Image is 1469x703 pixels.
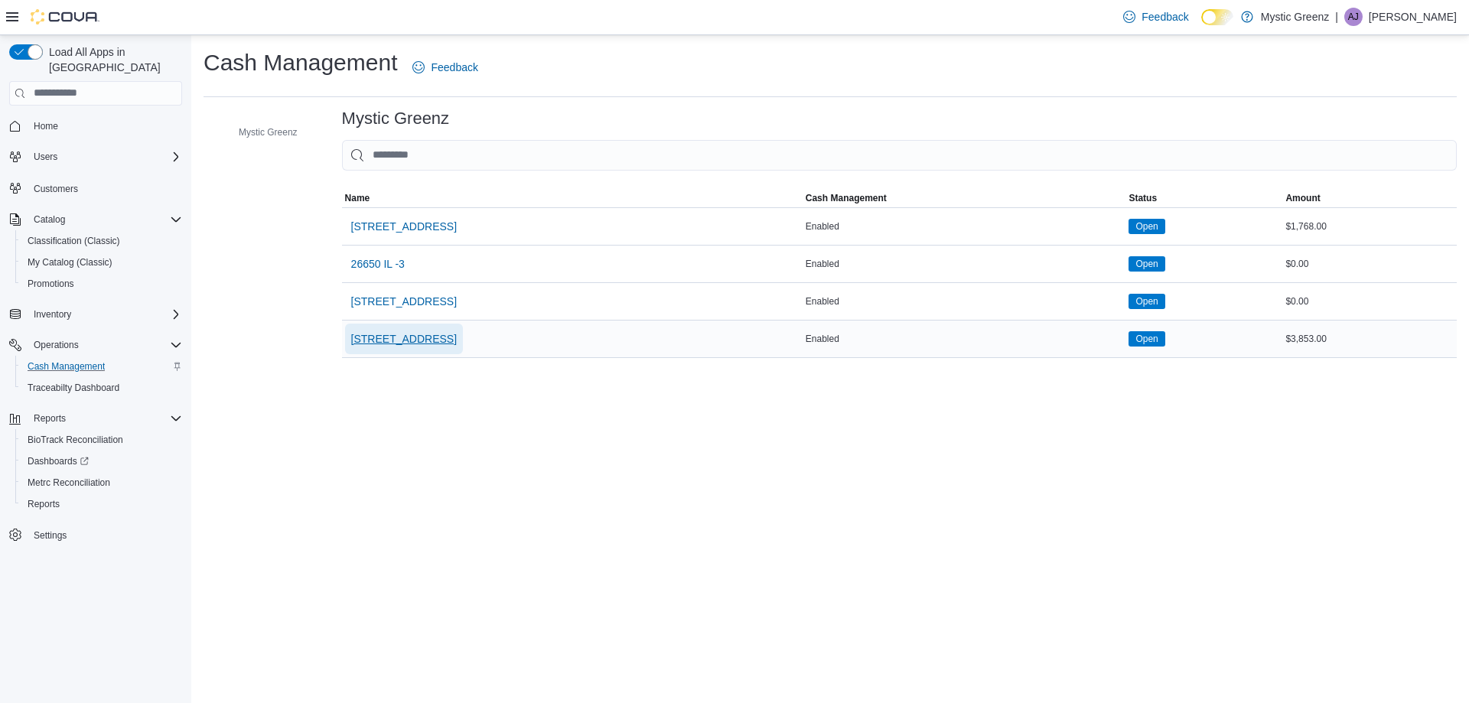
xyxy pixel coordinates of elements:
[34,308,71,321] span: Inventory
[1117,2,1194,32] a: Feedback
[21,232,182,250] span: Classification (Classic)
[406,52,484,83] a: Feedback
[3,209,188,230] button: Catalog
[9,109,182,586] nav: Complex example
[342,189,803,207] button: Name
[3,177,188,199] button: Customers
[28,455,89,467] span: Dashboards
[28,178,182,197] span: Customers
[1282,189,1457,207] button: Amount
[1201,9,1233,25] input: Dark Mode
[1282,217,1457,236] div: $1,768.00
[15,230,188,252] button: Classification (Classic)
[1369,8,1457,26] p: [PERSON_NAME]
[3,334,188,356] button: Operations
[1135,295,1158,308] span: Open
[1335,8,1338,26] p: |
[34,120,58,132] span: Home
[34,339,79,351] span: Operations
[345,249,411,279] button: 26650 IL -3
[1135,332,1158,346] span: Open
[21,232,126,250] a: Classification (Classic)
[21,379,182,397] span: Traceabilty Dashboard
[806,192,887,204] span: Cash Management
[351,331,457,347] span: [STREET_ADDRESS]
[28,148,182,166] span: Users
[21,452,95,470] a: Dashboards
[1129,192,1157,204] span: Status
[1348,8,1359,26] span: AJ
[345,192,370,204] span: Name
[3,304,188,325] button: Inventory
[21,495,182,513] span: Reports
[28,382,119,394] span: Traceabilty Dashboard
[1125,189,1282,207] button: Status
[28,305,77,324] button: Inventory
[28,256,112,269] span: My Catalog (Classic)
[803,330,1126,348] div: Enabled
[239,126,298,138] span: Mystic Greenz
[28,336,85,354] button: Operations
[28,235,120,247] span: Classification (Classic)
[1135,220,1158,233] span: Open
[15,273,188,295] button: Promotions
[342,109,449,128] h3: Mystic Greenz
[28,409,72,428] button: Reports
[3,408,188,429] button: Reports
[28,526,182,545] span: Settings
[21,379,125,397] a: Traceabilty Dashboard
[1142,9,1188,24] span: Feedback
[28,148,64,166] button: Users
[28,360,105,373] span: Cash Management
[21,474,116,492] a: Metrc Reconciliation
[21,357,111,376] a: Cash Management
[15,493,188,515] button: Reports
[1261,8,1329,26] p: Mystic Greenz
[34,529,67,542] span: Settings
[28,336,182,354] span: Operations
[34,412,66,425] span: Reports
[345,211,463,242] button: [STREET_ADDRESS]
[28,117,64,135] a: Home
[21,452,182,470] span: Dashboards
[803,217,1126,236] div: Enabled
[1201,25,1202,26] span: Dark Mode
[15,429,188,451] button: BioTrack Reconciliation
[21,357,182,376] span: Cash Management
[1129,294,1164,309] span: Open
[351,294,457,309] span: [STREET_ADDRESS]
[15,377,188,399] button: Traceabilty Dashboard
[28,498,60,510] span: Reports
[351,219,457,234] span: [STREET_ADDRESS]
[351,256,405,272] span: 26650 IL -3
[345,324,463,354] button: [STREET_ADDRESS]
[43,44,182,75] span: Load All Apps in [GEOGRAPHIC_DATA]
[28,526,73,545] a: Settings
[31,9,99,24] img: Cova
[28,434,123,446] span: BioTrack Reconciliation
[1129,331,1164,347] span: Open
[1282,292,1457,311] div: $0.00
[1135,257,1158,271] span: Open
[28,180,84,198] a: Customers
[1129,219,1164,234] span: Open
[34,183,78,195] span: Customers
[21,253,182,272] span: My Catalog (Classic)
[21,495,66,513] a: Reports
[1344,8,1363,26] div: Amber Johnson
[1129,256,1164,272] span: Open
[21,431,129,449] a: BioTrack Reconciliation
[15,472,188,493] button: Metrc Reconciliation
[28,116,182,135] span: Home
[1282,255,1457,273] div: $0.00
[803,292,1126,311] div: Enabled
[21,474,182,492] span: Metrc Reconciliation
[345,286,463,317] button: [STREET_ADDRESS]
[217,123,304,142] button: Mystic Greenz
[21,275,182,293] span: Promotions
[28,278,74,290] span: Promotions
[803,255,1126,273] div: Enabled
[28,210,71,229] button: Catalog
[1282,330,1457,348] div: $3,853.00
[342,140,1457,171] input: This is a search bar. As you type, the results lower in the page will automatically filter.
